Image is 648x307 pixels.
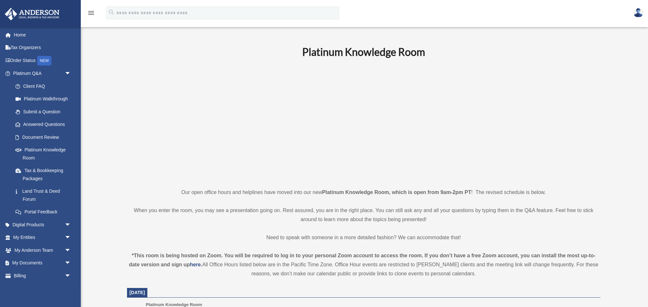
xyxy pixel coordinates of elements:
[5,28,81,41] a: Home
[108,9,115,16] i: search
[127,188,600,197] p: Our open office hours and helplines have moved into our new ! The revised schedule is below.
[65,244,78,257] span: arrow_drop_down
[65,67,78,80] span: arrow_drop_down
[5,269,81,282] a: Billingarrow_drop_down
[9,118,81,131] a: Answered Questions
[65,269,78,282] span: arrow_drop_down
[5,218,81,231] a: Digital Productsarrow_drop_down
[87,11,95,17] a: menu
[633,8,643,17] img: User Pic
[5,41,81,54] a: Tax Organizers
[5,54,81,67] a: Order StatusNEW
[65,231,78,244] span: arrow_drop_down
[127,206,600,224] p: When you enter the room, you may see a presentation going on. Rest assured, you are in the right ...
[9,164,81,185] a: Tax & Bookkeeping Packages
[127,251,600,278] div: All Office Hours listed below are in the Pacific Time Zone. Office Hour events are restricted to ...
[267,67,461,176] iframe: 231110_Toby_KnowledgeRoom
[302,46,425,58] b: Platinum Knowledge Room
[9,144,78,164] a: Platinum Knowledge Room
[3,8,61,20] img: Anderson Advisors Platinum Portal
[9,131,81,144] a: Document Review
[5,231,81,244] a: My Entitiesarrow_drop_down
[5,282,81,295] a: Video Training
[9,105,81,118] a: Submit a Question
[65,257,78,270] span: arrow_drop_down
[5,244,81,257] a: My Anderson Teamarrow_drop_down
[65,218,78,231] span: arrow_drop_down
[9,185,81,206] a: Land Trust & Deed Forum
[9,206,81,219] a: Portal Feedback
[146,302,202,307] span: Platinum Knowledge Room
[322,189,471,195] strong: Platinum Knowledge Room, which is open from 9am-2pm PT
[87,9,95,17] i: menu
[129,253,596,267] strong: *This room is being hosted on Zoom. You will be required to log in to your personal Zoom account ...
[130,290,145,295] span: [DATE]
[5,67,81,80] a: Platinum Q&Aarrow_drop_down
[5,257,81,270] a: My Documentsarrow_drop_down
[9,93,81,106] a: Platinum Walkthrough
[37,56,51,66] div: NEW
[9,80,81,93] a: Client FAQ
[201,262,202,267] strong: .
[190,262,201,267] a: here
[127,233,600,242] p: Need to speak with someone in a more detailed fashion? We can accommodate that!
